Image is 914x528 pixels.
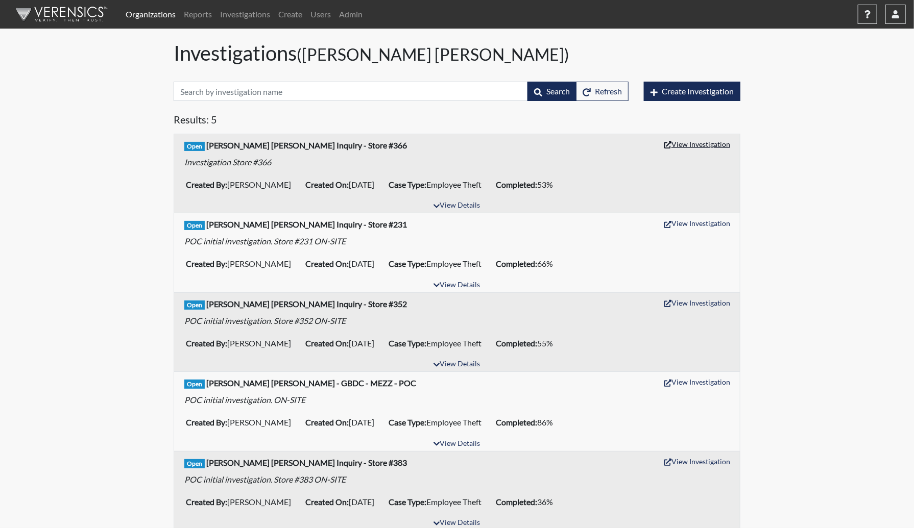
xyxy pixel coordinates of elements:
em: Investigation Store #366 [184,157,271,167]
button: View Details [429,199,485,213]
span: Refresh [595,86,622,96]
b: Case Type: [389,180,426,189]
b: Completed: [496,417,537,427]
b: Completed: [496,259,537,268]
button: View Details [429,358,485,371]
b: Case Type: [389,259,426,268]
li: [PERSON_NAME] [182,335,301,351]
button: View Investigation [660,374,735,390]
small: ([PERSON_NAME] [PERSON_NAME]) [297,44,569,64]
button: Refresh [576,82,629,101]
em: POC initial investigation. ON-SITE [184,395,305,405]
li: [PERSON_NAME] [182,414,301,431]
b: Created On: [305,180,349,189]
li: 66% [492,256,563,272]
span: Open [184,142,205,151]
em: POC initial investigation. Store #383 ON-SITE [184,474,346,484]
em: POC initial investigation. Store #352 ON-SITE [184,316,346,325]
li: [DATE] [301,414,384,431]
li: Employee Theft [384,177,492,193]
b: Case Type: [389,497,426,507]
b: Created On: [305,338,349,348]
b: Completed: [496,497,537,507]
li: [PERSON_NAME] [182,494,301,510]
li: 86% [492,414,563,431]
b: [PERSON_NAME] [PERSON_NAME] Inquiry - Store #383 [206,458,407,467]
b: Created By: [186,180,227,189]
b: Completed: [496,180,537,189]
li: Employee Theft [384,414,492,431]
li: [DATE] [301,335,384,351]
li: Employee Theft [384,494,492,510]
b: Created On: [305,497,349,507]
span: Search [546,86,570,96]
a: Reports [180,4,216,24]
span: Create Investigation [662,86,734,96]
a: Users [306,4,335,24]
b: [PERSON_NAME] [PERSON_NAME] Inquiry - Store #231 [206,219,407,229]
li: Employee Theft [384,256,492,272]
a: Create [274,4,306,24]
li: [PERSON_NAME] [182,177,301,193]
button: Create Investigation [644,82,740,101]
span: Open [184,300,205,310]
li: [DATE] [301,256,384,272]
b: Created By: [186,417,227,427]
em: POC initial investigation. Store #231 ON-SITE [184,236,346,246]
button: View Details [429,279,485,292]
h5: Results: 5 [174,113,740,130]
button: Search [527,82,576,101]
b: [PERSON_NAME] [PERSON_NAME] Inquiry - Store #352 [206,299,407,309]
button: View Investigation [660,136,735,152]
input: Search by investigation name [174,82,528,101]
button: View Investigation [660,215,735,231]
a: Admin [335,4,367,24]
b: Completed: [496,338,537,348]
h1: Investigations [174,41,740,65]
b: Created On: [305,417,349,427]
span: Open [184,459,205,468]
b: Created By: [186,259,227,268]
li: [DATE] [301,177,384,193]
span: Open [184,380,205,389]
a: Investigations [216,4,274,24]
button: View Investigation [660,295,735,311]
li: 53% [492,177,563,193]
b: [PERSON_NAME] [PERSON_NAME] - GBDC - MEZZ - POC [206,378,417,388]
b: Created By: [186,338,227,348]
span: Open [184,221,205,230]
a: Organizations [122,4,180,24]
button: View Investigation [660,454,735,469]
b: Case Type: [389,417,426,427]
li: Employee Theft [384,335,492,351]
b: [PERSON_NAME] [PERSON_NAME] Inquiry - Store #366 [206,140,407,150]
button: View Details [429,437,485,451]
li: [DATE] [301,494,384,510]
li: 55% [492,335,563,351]
b: Case Type: [389,338,426,348]
b: Created By: [186,497,227,507]
b: Created On: [305,259,349,268]
li: [PERSON_NAME] [182,256,301,272]
li: 36% [492,494,563,510]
